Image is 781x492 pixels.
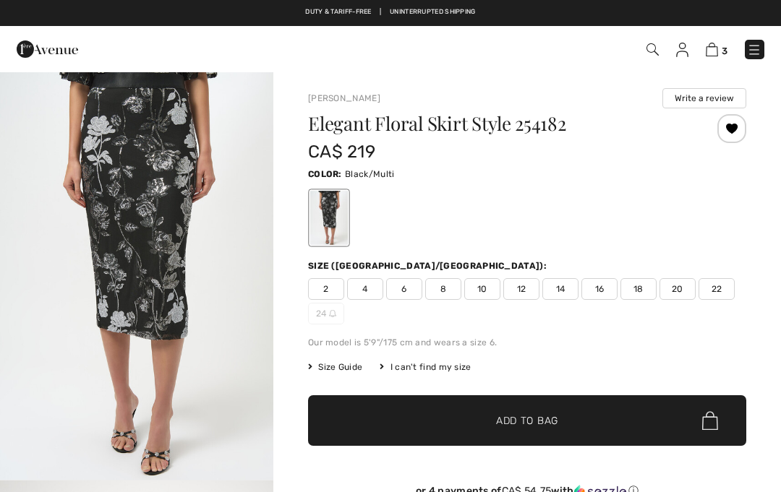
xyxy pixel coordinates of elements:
[706,40,727,58] a: 3
[17,41,78,55] a: 1ère Avenue
[542,278,579,300] span: 14
[722,46,727,56] span: 3
[503,278,539,300] span: 12
[308,395,746,446] button: Add to Bag
[308,303,344,324] span: 24
[308,142,375,162] span: CA$ 219
[308,259,550,272] div: Size ([GEOGRAPHIC_DATA]/[GEOGRAPHIC_DATA]):
[662,88,746,108] button: Write a review
[308,114,673,133] h1: Elegant Floral Skirt Style 254182
[425,278,461,300] span: 8
[620,278,657,300] span: 18
[676,43,688,57] img: My Info
[308,93,380,103] a: [PERSON_NAME]
[747,43,761,57] img: Menu
[386,278,422,300] span: 6
[380,361,471,374] div: I can't find my size
[347,278,383,300] span: 4
[310,191,348,245] div: Black/Multi
[308,278,344,300] span: 2
[496,413,558,428] span: Add to Bag
[646,43,659,56] img: Search
[706,43,718,56] img: Shopping Bag
[308,169,342,179] span: Color:
[702,411,718,430] img: Bag.svg
[329,310,336,317] img: ring-m.svg
[17,35,78,64] img: 1ère Avenue
[699,278,735,300] span: 22
[464,278,500,300] span: 10
[660,278,696,300] span: 20
[308,336,746,349] div: Our model is 5'9"/175 cm and wears a size 6.
[345,169,394,179] span: Black/Multi
[308,361,362,374] span: Size Guide
[581,278,618,300] span: 16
